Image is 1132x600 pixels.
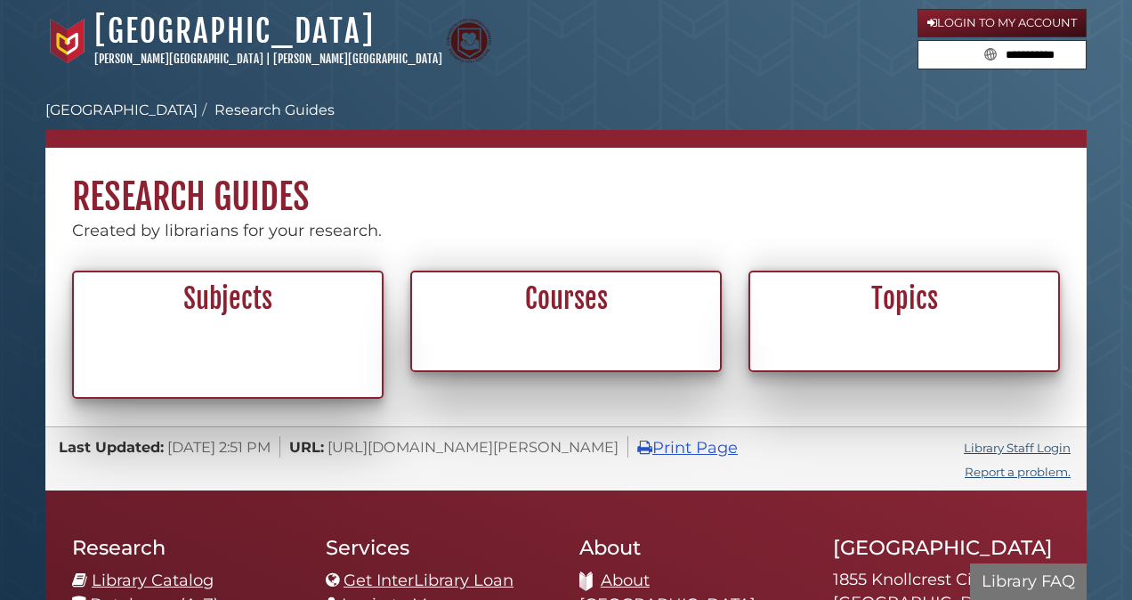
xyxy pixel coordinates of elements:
[45,19,90,63] img: Calvin University
[94,52,263,66] a: [PERSON_NAME][GEOGRAPHIC_DATA]
[273,52,442,66] a: [PERSON_NAME][GEOGRAPHIC_DATA]
[94,12,375,51] a: [GEOGRAPHIC_DATA]
[964,441,1071,455] a: Library Staff Login
[45,100,1087,148] nav: breadcrumb
[327,438,619,456] span: [URL][DOMAIN_NAME][PERSON_NAME]
[918,9,1087,37] a: Login to My Account
[84,282,372,316] h2: Subjects
[266,52,271,66] span: |
[970,564,1087,600] button: Library FAQ
[59,438,164,456] span: Last Updated:
[344,571,513,590] a: Get InterLibrary Loan
[833,535,1060,560] h2: [GEOGRAPHIC_DATA]
[45,148,1087,219] h1: Research Guides
[167,438,271,456] span: [DATE] 2:51 PM
[447,19,491,63] img: Calvin Theological Seminary
[72,535,299,560] h2: Research
[92,571,214,590] a: Library Catalog
[72,221,382,240] span: Created by librarians for your research.
[979,41,1002,65] button: Search
[579,535,806,560] h2: About
[289,438,324,456] span: URL:
[422,282,710,316] h2: Courses
[637,440,652,456] i: Print Page
[760,282,1048,316] h2: Topics
[637,438,738,458] a: Print Page
[918,40,1087,70] form: Search library guides, policies, and FAQs.
[214,101,335,118] a: Research Guides
[326,535,553,560] h2: Services
[45,101,198,118] a: [GEOGRAPHIC_DATA]
[965,465,1071,479] a: Report a problem.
